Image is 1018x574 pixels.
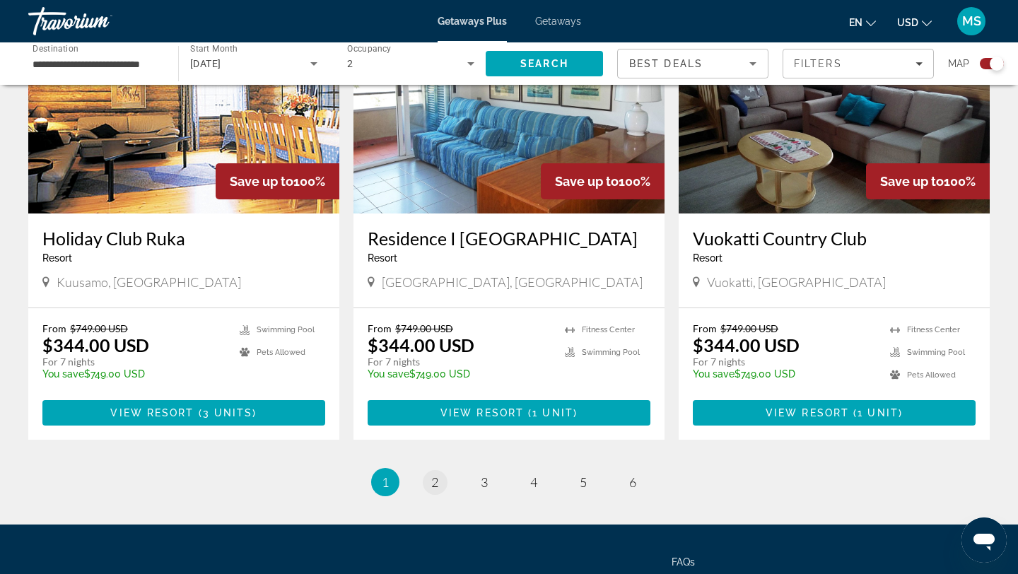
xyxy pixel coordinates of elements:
p: For 7 nights [42,356,226,368]
span: From [368,322,392,334]
span: 2 [347,58,353,69]
span: 2 [431,474,438,490]
span: Resort [693,252,722,264]
span: $749.00 USD [720,322,778,334]
span: en [849,17,862,28]
span: Start Month [190,44,238,54]
span: You save [368,368,409,380]
span: Fitness Center [582,325,635,334]
button: View Resort(3 units) [42,400,325,426]
p: For 7 nights [693,356,876,368]
p: $749.00 USD [693,368,876,380]
p: $344.00 USD [368,334,474,356]
mat-select: Sort by [629,55,756,72]
span: From [42,322,66,334]
span: [GEOGRAPHIC_DATA], [GEOGRAPHIC_DATA] [382,274,643,290]
span: 6 [629,474,636,490]
span: ( ) [849,407,903,418]
a: Getaways Plus [438,16,507,27]
span: 5 [580,474,587,490]
a: Travorium [28,3,170,40]
span: Save up to [555,174,619,189]
span: 3 units [203,407,253,418]
span: MS [962,14,981,28]
p: $749.00 USD [368,368,551,380]
iframe: Button to launch messaging window [961,517,1007,563]
button: User Menu [953,6,990,36]
div: 100% [541,163,665,199]
p: $344.00 USD [42,334,149,356]
a: Getaways [535,16,581,27]
p: For 7 nights [368,356,551,368]
span: 3 [481,474,488,490]
span: Search [520,58,568,69]
a: Residence I [GEOGRAPHIC_DATA] [368,228,650,249]
span: $749.00 USD [70,322,128,334]
a: FAQs [672,556,695,568]
span: Filters [794,58,842,69]
span: Swimming Pool [907,348,965,357]
span: You save [693,368,735,380]
button: View Resort(1 unit) [693,400,976,426]
span: 1 unit [858,407,899,418]
nav: Pagination [28,468,990,496]
span: Swimming Pool [257,325,315,334]
button: View Resort(1 unit) [368,400,650,426]
span: Map [948,54,969,74]
span: Swimming Pool [582,348,640,357]
span: Occupancy [347,44,392,54]
span: USD [897,17,918,28]
p: $749.00 USD [42,368,226,380]
div: 100% [216,163,339,199]
span: 4 [530,474,537,490]
span: Save up to [230,174,293,189]
span: $749.00 USD [395,322,453,334]
button: Search [486,51,603,76]
span: View Resort [766,407,849,418]
span: Kuusamo, [GEOGRAPHIC_DATA] [57,274,241,290]
span: Resort [42,252,72,264]
input: Select destination [33,56,160,73]
a: Holiday Club Ruka [42,228,325,249]
button: Change currency [897,12,932,33]
span: Fitness Center [907,325,960,334]
span: 1 [382,474,389,490]
span: Destination [33,43,78,53]
span: ( ) [194,407,257,418]
span: View Resort [440,407,524,418]
span: View Resort [110,407,194,418]
span: ( ) [524,407,578,418]
button: Change language [849,12,876,33]
span: Pets Allowed [257,348,305,357]
span: Resort [368,252,397,264]
span: Save up to [880,174,944,189]
span: 1 unit [532,407,573,418]
button: Filters [783,49,934,78]
span: Pets Allowed [907,370,956,380]
span: Best Deals [629,58,703,69]
p: $344.00 USD [693,334,800,356]
span: Vuokatti, [GEOGRAPHIC_DATA] [707,274,886,290]
a: Vuokatti Country Club [693,228,976,249]
div: 100% [866,163,990,199]
span: From [693,322,717,334]
span: [DATE] [190,58,221,69]
span: You save [42,368,84,380]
